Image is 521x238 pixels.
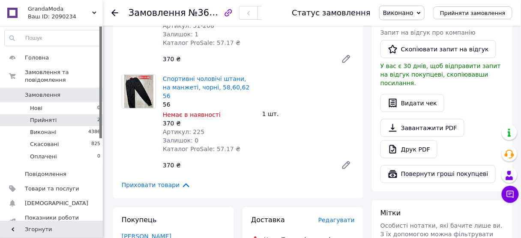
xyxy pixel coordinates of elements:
span: Повідомлення [25,170,66,178]
span: GrandaModa [28,5,92,13]
span: Замовлення та повідомлення [25,68,103,84]
span: Прийняти замовлення [440,10,506,16]
span: Каталог ProSale: 57.17 ₴ [163,146,240,152]
span: Залишок: 0 [163,137,199,144]
span: Мітки [380,209,401,217]
span: 0 [97,153,100,161]
div: Статус замовлення [292,9,371,17]
a: Друк PDF [380,140,437,158]
span: 2 [97,116,100,124]
span: Замовлення [129,8,186,18]
span: Оплачені [30,153,57,161]
button: Чат з покупцем [502,186,519,203]
span: [DEMOGRAPHIC_DATA] [25,199,88,207]
button: Прийняти замовлення [433,6,512,19]
div: 370 ₴ [159,53,334,65]
button: Видати чек [380,94,444,112]
span: Немає в наявності [163,111,221,118]
div: 56 [163,100,255,109]
button: Скопіювати запит на відгук [380,40,496,58]
div: 1 шт. [259,108,358,120]
span: 825 [91,140,100,148]
span: 0 [97,104,100,112]
span: Прийняті [30,116,57,124]
span: Редагувати [318,217,355,224]
span: Каталог ProSale: 57.17 ₴ [163,39,240,46]
span: Артикул: 51-208 [163,22,214,29]
span: У вас є 30 днів, щоб відправити запит на відгук покупцеві, скопіювавши посилання. [380,62,501,86]
span: Виконано [383,9,413,16]
span: Залишок: 1 [163,31,199,38]
span: Виконані [30,128,57,136]
div: Повернутися назад [111,9,118,17]
div: 370 ₴ [163,119,255,128]
a: Редагувати [338,157,355,174]
span: Товари та послуги [25,185,79,193]
span: Нові [30,104,42,112]
span: Головна [25,54,49,62]
span: Скасовані [30,140,59,148]
span: 4386 [88,128,100,136]
span: Запит на відгук про компанію [380,29,476,36]
span: Артикул: 225 [163,128,204,135]
input: Пошук [5,30,101,46]
a: Спортивні чоловічі штани, на манжеті, чорні, 58,60,62 56 [163,75,250,99]
a: Редагувати [338,51,355,68]
span: Приховати товари [122,181,191,190]
span: №366322968 [189,7,249,18]
a: Завантажити PDF [380,119,464,137]
img: Спортивні чоловічі штани, на манжеті, чорні, 58,60,62 56 [124,75,154,108]
div: 370 ₴ [159,159,334,171]
button: Повернути гроші покупцеві [380,165,496,183]
span: Покупець [122,216,157,224]
span: Замовлення [25,91,60,99]
span: Показники роботи компанії [25,214,79,229]
div: Ваш ID: 2090234 [28,13,103,21]
span: Доставка [251,216,285,224]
